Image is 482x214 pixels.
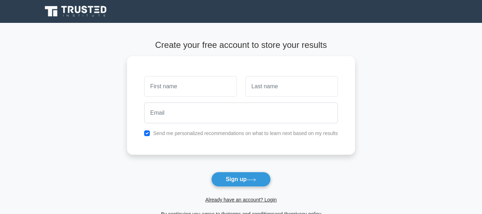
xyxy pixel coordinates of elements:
[144,76,237,97] input: First name
[245,76,338,97] input: Last name
[205,197,276,203] a: Already have an account? Login
[127,40,355,50] h4: Create your free account to store your results
[144,103,338,123] input: Email
[153,130,338,136] label: Send me personalized recommendations on what to learn next based on my results
[211,172,271,187] button: Sign up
